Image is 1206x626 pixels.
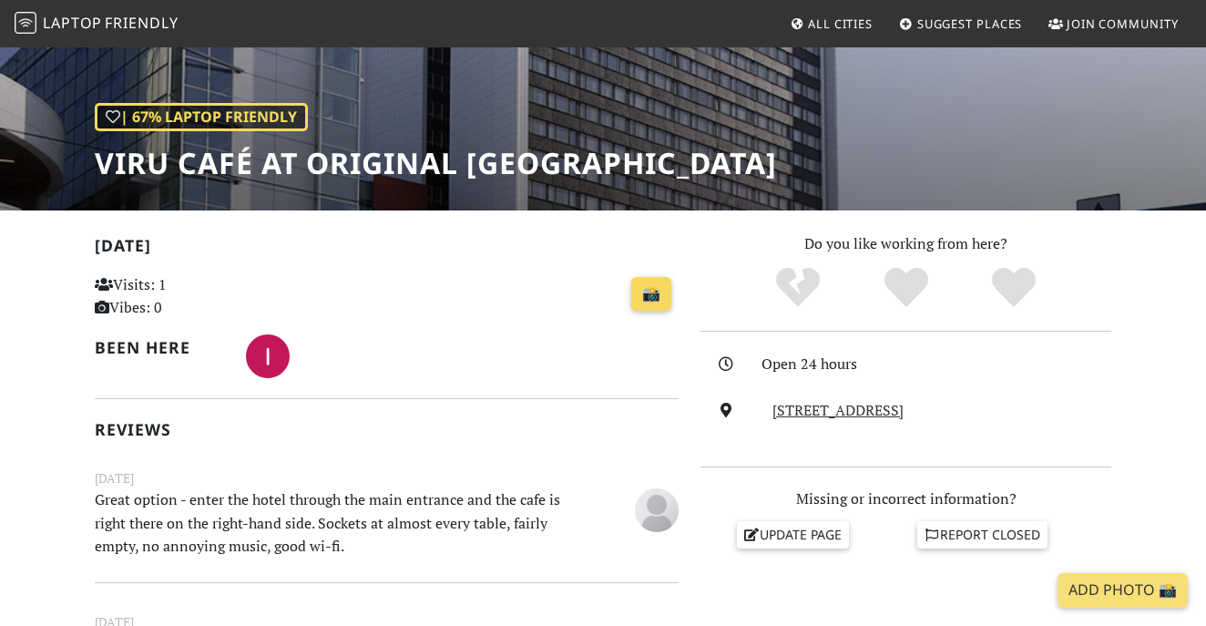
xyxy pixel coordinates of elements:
[95,146,777,180] h1: Viru Café at Original [GEOGRAPHIC_DATA]
[95,103,308,132] div: | 67% Laptop Friendly
[917,15,1023,32] span: Suggest Places
[917,521,1048,549] a: Report closed
[743,265,852,311] div: No
[95,236,679,262] h2: [DATE]
[1067,15,1179,32] span: Join Community
[700,487,1111,511] p: Missing or incorrect information?
[782,7,880,40] a: All Cities
[635,498,679,518] span: Anonymous
[246,344,290,364] span: Ivi Oliveira
[43,13,102,33] span: Laptop
[95,420,679,439] h2: Reviews
[852,265,960,311] div: Yes
[700,232,1111,256] p: Do you like working from here?
[892,7,1030,40] a: Suggest Places
[737,521,850,549] a: Update page
[1041,7,1186,40] a: Join Community
[95,338,224,357] h2: Been here
[246,334,290,378] img: 3996-ivi.jpg
[15,12,36,34] img: LaptopFriendly
[84,468,690,488] small: [DATE]
[95,273,275,320] p: Visits: 1 Vibes: 0
[84,488,588,559] p: Great option - enter the hotel through the main entrance and the cafe is right there on the right...
[772,400,904,420] a: [STREET_ADDRESS]
[635,488,679,532] img: blank-535327c66bd565773addf3077783bbfce4b00ec00e9fd257753287c682c7fa38.png
[105,13,178,33] span: Friendly
[808,15,873,32] span: All Cities
[15,8,179,40] a: LaptopFriendly LaptopFriendly
[761,353,1122,376] div: Open 24 hours
[960,265,1068,311] div: Definitely!
[631,277,671,312] a: 📸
